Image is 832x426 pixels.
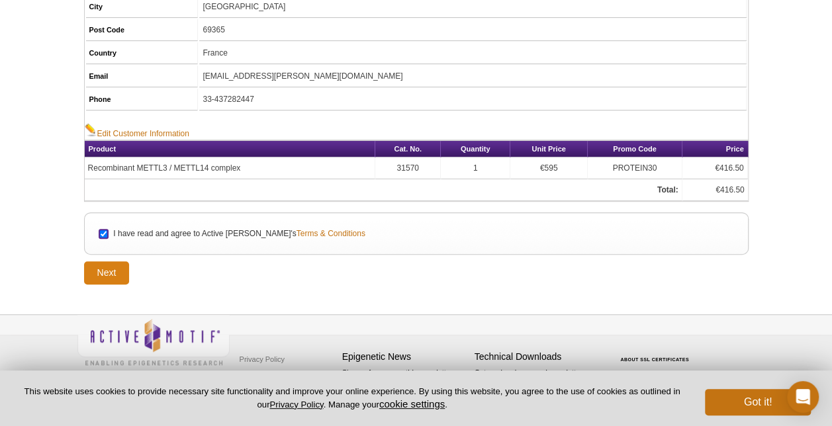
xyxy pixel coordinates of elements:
input: Next [84,261,130,284]
a: Terms & Conditions [297,228,365,239]
th: Cat. No. [375,141,441,157]
a: Terms & Conditions [236,369,306,389]
td: France [199,42,746,64]
p: Sign up for our monthly newsletter highlighting recent publications in the field of epigenetics. [342,367,468,412]
th: Quantity [441,141,510,157]
h5: Email [89,70,195,82]
th: Price [682,141,748,157]
button: Got it! [705,389,811,415]
p: This website uses cookies to provide necessary site functionality and improve your online experie... [21,386,683,411]
td: PROTEIN30 [588,157,682,179]
a: Edit Customer Information [85,123,189,140]
a: ABOUT SSL CERTIFICATES [620,357,689,362]
th: Promo Code [588,141,682,157]
td: Recombinant METTL3 / METTL14 complex [85,157,376,179]
div: Open Intercom Messenger [787,381,819,413]
a: Privacy Policy [269,400,323,409]
p: Get our brochures and newsletters, or request them by mail. [475,367,600,401]
th: Unit Price [510,141,588,157]
td: €416.50 [682,179,748,201]
h5: Post Code [89,24,195,36]
th: Product [85,141,376,157]
td: [EMAIL_ADDRESS][PERSON_NAME][DOMAIN_NAME] [199,65,746,87]
button: cookie settings [379,398,445,409]
img: Active Motif, [77,315,230,368]
h5: Country [89,47,195,59]
h5: City [89,1,195,13]
td: 31570 [375,157,441,179]
td: 1 [441,157,510,179]
img: Edit [85,123,97,136]
label: I have read and agree to Active [PERSON_NAME]'s [112,228,365,239]
h5: Phone [89,93,195,105]
a: Privacy Policy [236,349,288,369]
h4: Epigenetic News [342,351,468,362]
td: 69365 [199,19,746,41]
table: Click to Verify - This site chose Symantec SSL for secure e-commerce and confidential communicati... [607,338,706,367]
strong: Total: [657,185,678,194]
td: 33-437282447 [199,89,746,110]
td: €416.50 [682,157,748,179]
td: €595 [510,157,588,179]
h4: Technical Downloads [475,351,600,362]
